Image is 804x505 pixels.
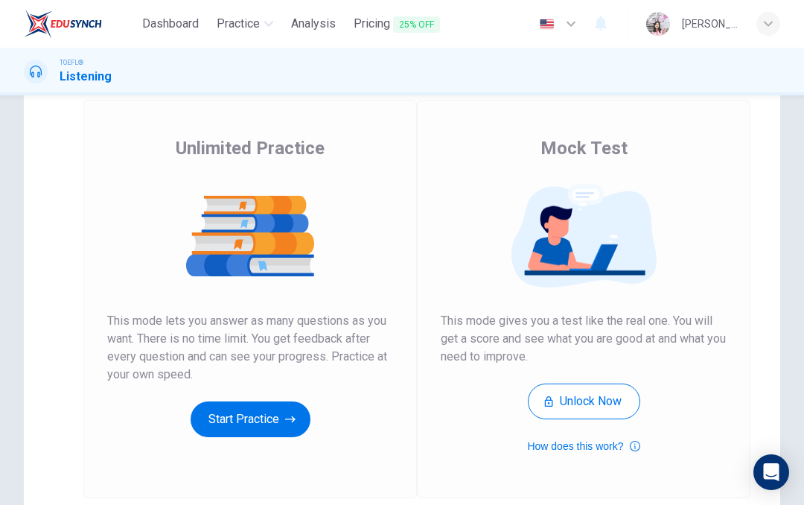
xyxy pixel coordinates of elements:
span: Pricing [354,15,440,34]
span: Practice [217,15,260,33]
span: Dashboard [142,15,199,33]
a: EduSynch logo [24,9,136,39]
span: This mode lets you answer as many questions as you want. There is no time limit. You get feedback... [107,312,393,384]
button: Pricing25% OFF [348,10,446,38]
span: 25% OFF [393,16,440,33]
img: EduSynch logo [24,9,102,39]
button: Analysis [285,10,342,37]
span: TOEFL® [60,57,83,68]
h1: Listening [60,68,112,86]
div: [PERSON_NAME] [682,15,738,33]
button: Start Practice [191,401,310,437]
span: This mode gives you a test like the real one. You will get a score and see what you are good at a... [441,312,727,366]
button: Dashboard [136,10,205,37]
button: Practice [211,10,279,37]
button: Unlock Now [528,384,640,419]
img: Profile picture [646,12,670,36]
span: Analysis [291,15,336,33]
a: Analysis [285,10,342,38]
a: Dashboard [136,10,205,38]
div: Open Intercom Messenger [753,454,789,490]
button: How does this work? [527,437,639,455]
img: en [537,19,556,30]
span: Unlimited Practice [176,136,325,160]
span: Mock Test [540,136,628,160]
